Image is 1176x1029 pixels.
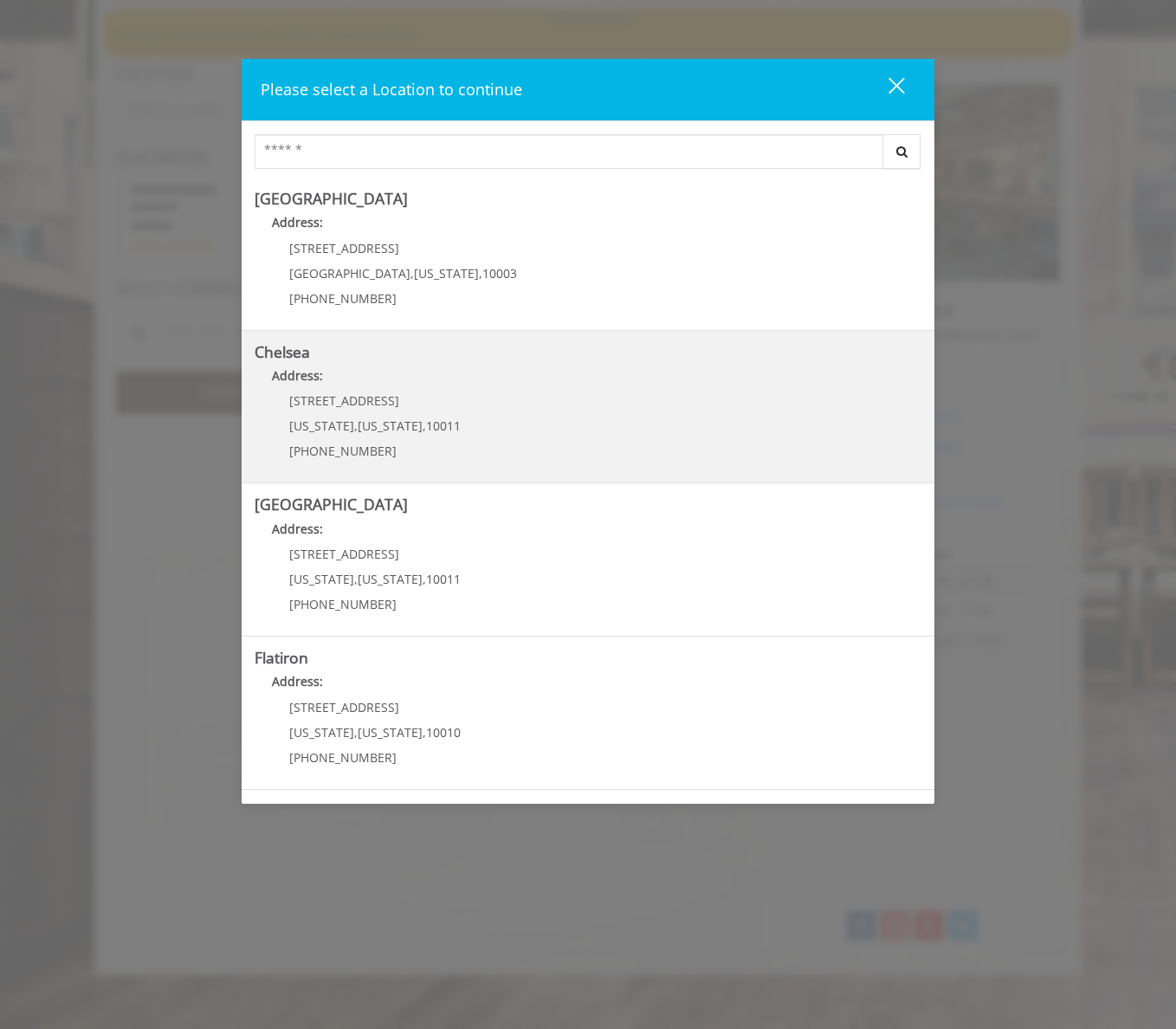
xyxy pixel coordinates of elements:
span: , [410,265,414,282]
span: [STREET_ADDRESS] [289,392,399,409]
span: , [423,724,426,741]
span: Please select a Location to continue [261,79,522,100]
span: , [479,265,482,282]
span: , [354,724,358,741]
b: [GEOGRAPHIC_DATA] [255,494,408,514]
span: [GEOGRAPHIC_DATA] [289,265,410,282]
span: [US_STATE] [358,724,423,741]
span: [PHONE_NUMBER] [289,596,397,612]
div: Center Select [255,134,921,178]
b: Flatiron [255,647,308,668]
b: Address: [272,367,323,384]
span: 10010 [426,724,461,741]
span: [US_STATE] [289,571,354,587]
span: [US_STATE] [358,571,423,587]
span: [US_STATE] [358,417,423,434]
span: , [354,417,358,434]
b: Address: [272,673,323,689]
b: Chelsea [255,341,310,362]
span: [PHONE_NUMBER] [289,749,397,766]
span: [STREET_ADDRESS] [289,546,399,562]
span: , [354,571,358,587]
b: Address: [272,214,323,230]
span: , [423,571,426,587]
button: close dialog [856,72,915,107]
div: close dialog [869,76,903,102]
span: [PHONE_NUMBER] [289,443,397,459]
span: , [423,417,426,434]
span: [US_STATE] [289,724,354,741]
span: 10011 [426,417,461,434]
span: [STREET_ADDRESS] [289,240,399,256]
i: Search button [892,146,912,158]
span: [STREET_ADDRESS] [289,699,399,715]
span: [US_STATE] [289,417,354,434]
span: 10011 [426,571,461,587]
span: [PHONE_NUMBER] [289,290,397,307]
span: [US_STATE] [414,265,479,282]
span: 10003 [482,265,517,282]
input: Search Center [255,134,883,169]
b: [GEOGRAPHIC_DATA] [255,188,408,209]
b: Address: [272,521,323,537]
